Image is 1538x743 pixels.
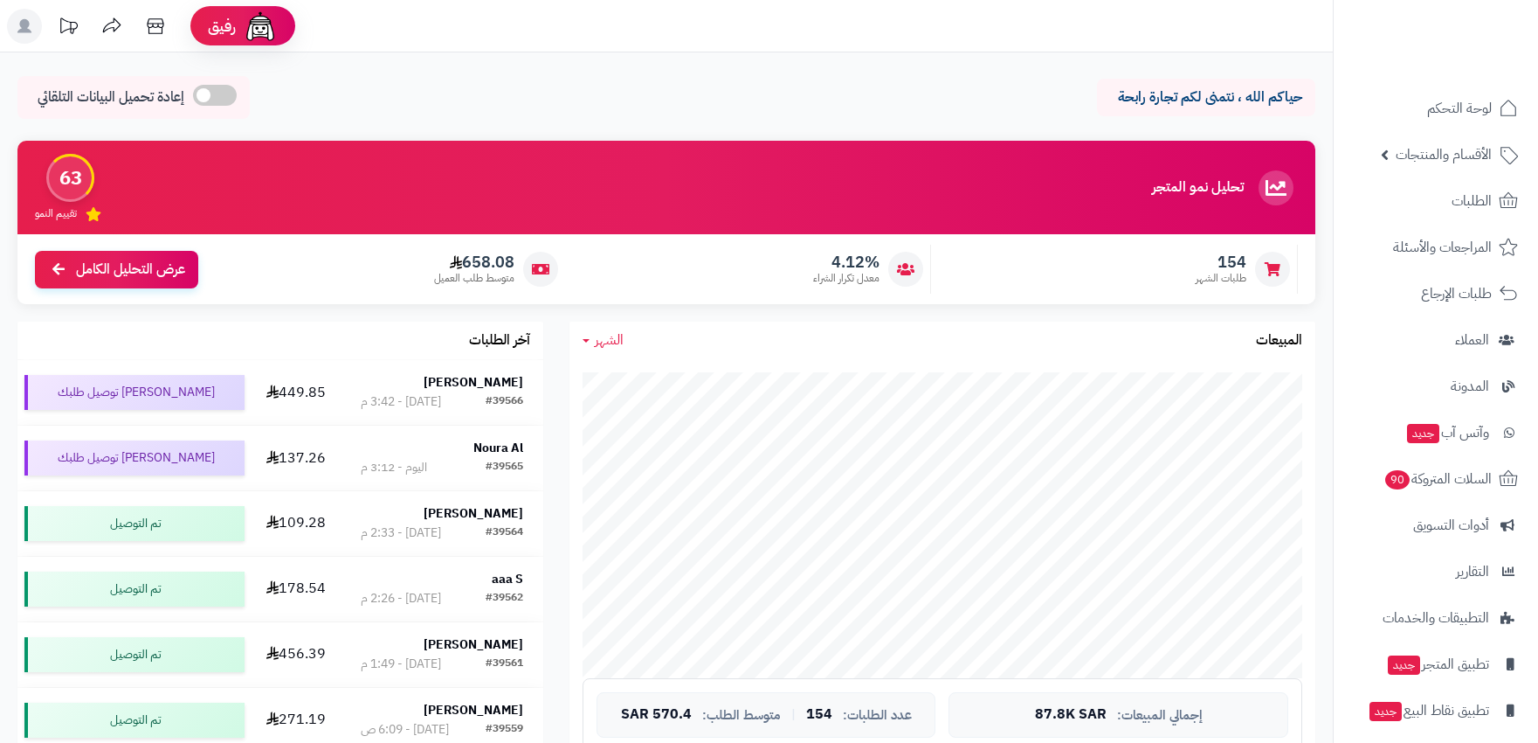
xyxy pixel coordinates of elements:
[35,251,198,288] a: عرض التحليل الكامل
[361,656,441,673] div: [DATE] - 1:49 م
[1405,420,1489,445] span: وآتس آب
[1383,606,1489,630] span: التطبيقات والخدمات
[1344,458,1528,500] a: السلات المتروكة90
[24,375,245,410] div: [PERSON_NAME] توصيل طلبك
[1196,271,1246,286] span: طلبات الشهر
[702,708,781,723] span: متوسط الطلب:
[1256,333,1302,349] h3: المبيعات
[1413,513,1489,538] span: أدوات التسويق
[1344,412,1528,454] a: وآتس آبجديد
[361,459,427,476] div: اليوم - 3:12 م
[1388,656,1420,675] span: جديد
[35,206,77,221] span: تقييم النمو
[434,253,514,272] span: 658.08
[424,373,523,392] strong: [PERSON_NAME]
[1407,424,1439,443] span: جديد
[1344,87,1528,129] a: لوحة التحكم
[1419,13,1521,50] img: logo-2.png
[1344,504,1528,546] a: أدوات التسويق
[1035,707,1107,723] span: 87.8K SAR
[486,590,523,608] div: #39562
[1344,597,1528,639] a: التطبيقات والخدمات
[1451,374,1489,399] span: المدونة
[1421,281,1492,306] span: طلبات الإرجاع
[1396,142,1492,167] span: الأقسام والمنتجات
[1386,652,1489,677] span: تطبيق المتجر
[208,16,236,37] span: رفيق
[24,572,245,607] div: تم التوصيل
[1344,551,1528,593] a: التقارير
[1369,702,1402,721] span: جديد
[1344,226,1528,268] a: المراجعات والأسئلة
[1427,96,1492,121] span: لوحة التحكم
[361,590,441,608] div: [DATE] - 2:26 م
[486,524,523,542] div: #39564
[424,635,523,654] strong: [PERSON_NAME]
[469,333,530,349] h3: آخر الطلبات
[1344,365,1528,407] a: المدونة
[1117,708,1203,723] span: إجمالي المبيعات:
[486,393,523,411] div: #39566
[24,441,245,476] div: [PERSON_NAME] توصيل طلبك
[486,459,523,476] div: #39565
[791,708,796,721] span: |
[252,557,341,621] td: 178.54
[843,708,912,723] span: عدد الطلبات:
[486,721,523,739] div: #39559
[1344,643,1528,685] a: تطبيق المتجرجديد
[595,330,624,351] span: الشهر
[1455,328,1489,352] span: العملاء
[1344,319,1528,361] a: العملاء
[1368,698,1489,723] span: تطبيق نقاط البيع
[1452,189,1492,213] span: الطلبات
[1383,467,1492,491] span: السلات المتروكة
[361,721,449,739] div: [DATE] - 6:09 ص
[424,701,523,719] strong: [PERSON_NAME]
[1344,180,1528,222] a: الطلبات
[583,330,624,351] a: الشهر
[434,271,514,286] span: متوسط طلب العميل
[361,393,441,411] div: [DATE] - 3:42 م
[252,622,341,687] td: 456.39
[813,271,879,286] span: معدل تكرار الشراء
[38,87,184,108] span: إعادة تحميل البيانات التلقائي
[1456,559,1489,584] span: التقارير
[24,506,245,541] div: تم التوصيل
[1393,235,1492,260] span: المراجعات والأسئلة
[1196,253,1246,272] span: 154
[492,570,523,588] strong: aaa S
[361,524,441,542] div: [DATE] - 2:33 م
[486,656,523,673] div: #39561
[252,426,341,490] td: 137.26
[24,703,245,738] div: تم التوصيل
[1152,180,1244,196] h3: تحليل نمو المتجر
[813,253,879,272] span: 4.12%
[76,260,185,280] span: عرض التحليل الكامل
[1385,470,1410,490] span: 90
[1110,87,1302,108] p: حياكم الله ، نتمنى لكم تجارة رابحة
[243,9,278,44] img: ai-face.png
[24,637,245,672] div: تم التوصيل
[1344,273,1528,315] a: طلبات الإرجاع
[621,707,692,723] span: 570.4 SAR
[252,491,341,556] td: 109.28
[46,9,90,48] a: تحديثات المنصة
[1344,690,1528,732] a: تطبيق نقاط البيعجديد
[473,439,523,457] strong: Noura Al
[252,360,341,425] td: 449.85
[424,504,523,523] strong: [PERSON_NAME]
[806,707,832,723] span: 154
